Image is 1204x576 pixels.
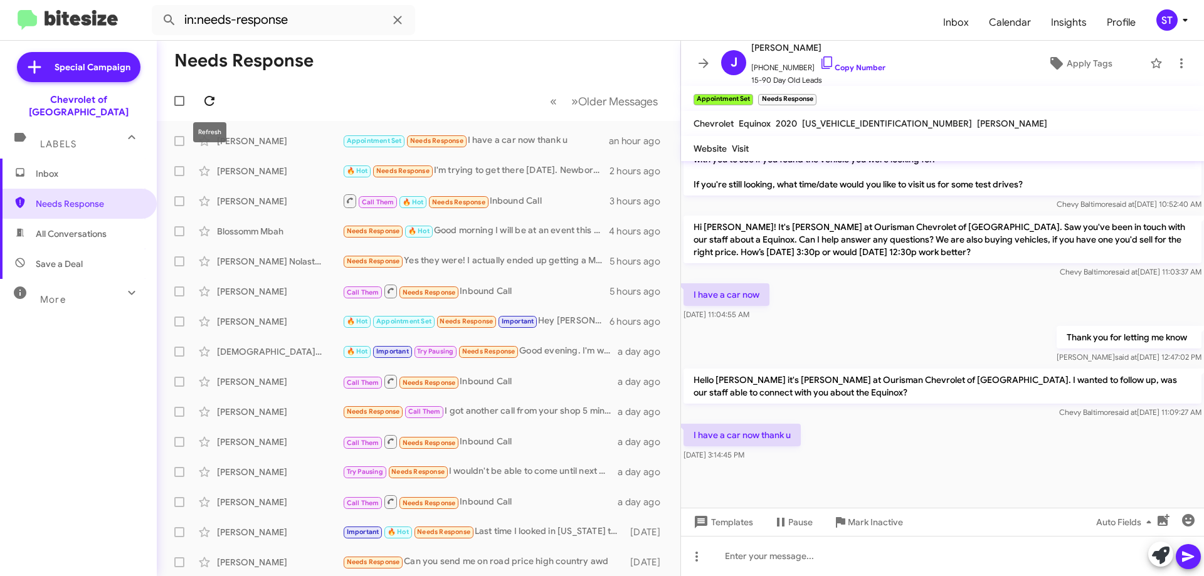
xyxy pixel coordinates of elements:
a: Copy Number [820,63,885,72]
span: said at [1112,199,1134,209]
span: Needs Response [347,257,400,265]
div: Hey [PERSON_NAME], this [PERSON_NAME] will you be available a little earlier? I'm getting off a l... [342,314,610,328]
div: Inbound Call [342,494,618,510]
span: Special Campaign [55,61,130,73]
span: Inbox [36,167,142,180]
div: I got another call from your shop 5 minutes ago. Happy to talk after [PERSON_NAME] replies to my ... [342,404,618,419]
small: Needs Response [758,94,816,105]
span: Labels [40,139,77,150]
span: Important [376,347,409,355]
h1: Needs Response [174,51,314,71]
span: said at [1116,267,1138,276]
a: Profile [1097,4,1146,41]
div: I wouldn't be able to come until next week . [342,464,618,479]
span: [PERSON_NAME] [DATE] 12:47:02 PM [1057,352,1201,362]
span: 🔥 Hot [403,198,424,206]
div: ST [1156,9,1178,31]
div: a day ago [618,466,670,478]
span: 🔥 Hot [347,347,368,355]
button: Apply Tags [1015,52,1144,75]
span: Needs Response [432,198,485,206]
a: Calendar [979,4,1041,41]
input: Search [152,5,415,35]
span: Save a Deal [36,258,83,270]
button: ST [1146,9,1190,31]
span: Important [502,317,534,325]
div: I'm trying to get there [DATE]. Newborn here and a [DEMOGRAPHIC_DATA] so I'm trying to navigate that [342,164,610,178]
div: [PERSON_NAME] [217,526,342,538]
span: [PERSON_NAME] [977,118,1047,129]
span: Try Pausing [347,468,383,476]
span: Equinox [739,118,771,129]
span: Needs Response [403,288,456,296]
div: Last time I looked in [US_STATE] they tacked on a $1500 delivery fee [342,525,624,539]
span: [US_VEHICLE_IDENTIFICATION_NUMBER] [802,118,972,129]
div: [PERSON_NAME] [217,406,342,418]
span: Older Messages [578,95,658,108]
div: [PERSON_NAME] [217,496,342,508]
span: Apply Tags [1067,52,1112,75]
span: Needs Response [403,439,456,447]
div: Inbound Call [342,193,610,209]
span: Needs Response [376,167,430,175]
button: Previous [542,88,564,114]
span: 🔥 Hot [408,227,430,235]
div: a day ago [618,375,670,388]
span: Mark Inactive [848,511,903,533]
div: a day ago [618,436,670,448]
div: [PERSON_NAME] [217,285,342,298]
span: Needs Response [403,379,456,387]
button: Pause [763,511,823,533]
span: [PERSON_NAME] [751,40,885,55]
p: Thank you for letting me know [1057,326,1201,348]
span: said at [1115,352,1137,362]
div: Refresh [193,122,226,142]
span: 2020 [776,118,797,129]
div: [DATE] [624,526,670,538]
span: Needs Response [347,558,400,566]
span: » [571,93,578,109]
div: [PERSON_NAME] [217,556,342,568]
span: Needs Response [440,317,493,325]
span: Templates [691,511,753,533]
button: Auto Fields [1086,511,1166,533]
span: Auto Fields [1096,511,1156,533]
button: Next [564,88,665,114]
span: Call Them [347,439,379,447]
p: Hi [PERSON_NAME], it's [PERSON_NAME] at Ourisman Chevrolet of [GEOGRAPHIC_DATA]. I wanted to pers... [684,135,1201,196]
div: 3 hours ago [610,195,670,207]
div: I have a car now thank u [342,134,609,148]
span: Visit [732,143,749,154]
nav: Page navigation example [543,88,665,114]
span: 🔥 Hot [347,317,368,325]
div: [PERSON_NAME] [217,135,342,147]
span: Needs Response [36,197,142,210]
span: said at [1115,407,1137,417]
div: [DEMOGRAPHIC_DATA][PERSON_NAME] [217,345,342,358]
div: Inbound Call [342,374,618,389]
span: Chevy Baltimore [DATE] 11:03:37 AM [1060,267,1201,276]
div: Inbound Call [342,283,610,299]
div: [PERSON_NAME] Nolastname118621286 [217,255,342,268]
span: Needs Response [391,468,445,476]
div: a day ago [618,496,670,508]
div: Good morning I will be at an event this weekend but I can reach out next week [342,224,609,238]
span: Needs Response [462,347,515,355]
span: All Conversations [36,228,107,240]
a: Inbox [933,4,979,41]
div: [PERSON_NAME] [217,466,342,478]
div: Inbound Call [342,434,618,449]
small: Appointment Set [694,94,753,105]
span: Website [694,143,727,154]
span: Call Them [408,407,441,416]
a: Insights [1041,4,1097,41]
span: « [550,93,557,109]
div: Blossomm Mbah [217,225,342,238]
span: Appointment Set [376,317,431,325]
span: Chevy Baltimore [DATE] 10:52:40 AM [1057,199,1201,209]
span: Call Them [347,379,379,387]
div: 4 hours ago [609,225,670,238]
div: [PERSON_NAME] [217,375,342,388]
